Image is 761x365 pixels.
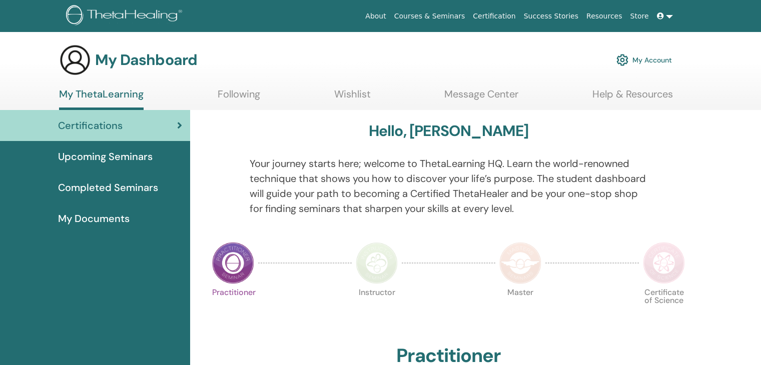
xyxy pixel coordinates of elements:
a: Message Center [444,88,518,107]
h3: My Dashboard [95,51,197,69]
p: Master [499,288,541,330]
span: Certifications [58,118,123,133]
span: Upcoming Seminars [58,149,153,164]
img: Master [499,242,541,284]
img: generic-user-icon.jpg [59,44,91,76]
span: My Documents [58,211,130,226]
a: Courses & Seminars [390,7,469,25]
p: Certificate of Science [643,288,685,330]
a: Success Stories [520,7,582,25]
a: Help & Resources [592,88,673,107]
img: Certificate of Science [643,242,685,284]
img: logo.png [66,5,186,27]
a: Certification [469,7,519,25]
p: Instructor [356,288,398,330]
img: cog.svg [616,51,628,68]
span: Completed Seminars [58,180,158,195]
a: Store [626,7,653,25]
a: About [361,7,390,25]
img: Instructor [356,242,398,284]
a: Resources [582,7,626,25]
img: Practitioner [212,242,254,284]
a: Following [218,88,260,107]
a: My Account [616,49,672,71]
a: My ThetaLearning [59,88,144,110]
p: Practitioner [212,288,254,330]
a: Wishlist [334,88,371,107]
p: Your journey starts here; welcome to ThetaLearning HQ. Learn the world-renowned technique that sh... [250,156,648,216]
h3: Hello, [PERSON_NAME] [369,122,529,140]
